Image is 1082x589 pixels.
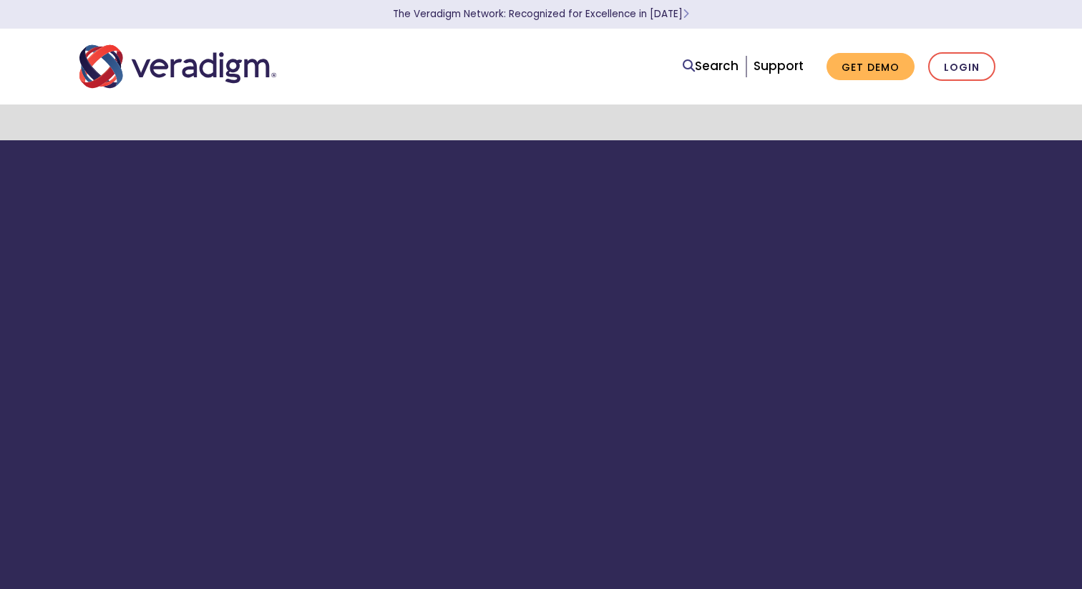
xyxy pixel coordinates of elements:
span: Learn More [683,7,689,21]
a: Get Demo [827,53,915,81]
a: Support [754,57,804,74]
a: The Veradigm Network: Recognized for Excellence in [DATE]Learn More [393,7,689,21]
a: Search [683,57,739,76]
img: Veradigm logo [79,43,276,90]
a: Login [928,52,995,82]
